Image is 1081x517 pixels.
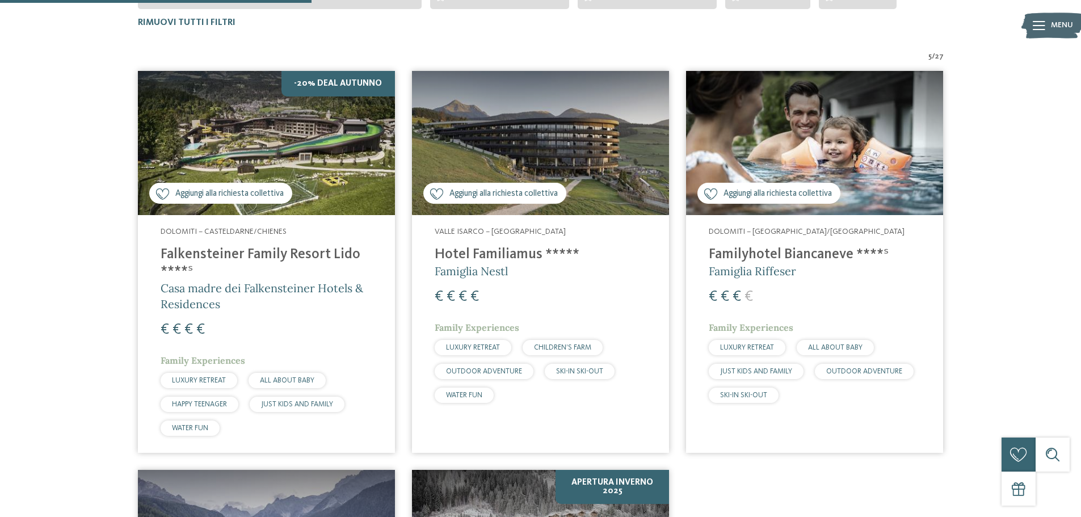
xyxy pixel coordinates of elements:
span: Aggiungi alla richiesta collettiva [449,188,558,200]
h4: Familyhotel Biancaneve ****ˢ [709,246,920,263]
span: Dolomiti – [GEOGRAPHIC_DATA]/[GEOGRAPHIC_DATA] [709,228,905,236]
span: ALL ABOUT BABY [260,377,314,384]
span: WATER FUN [172,424,208,432]
span: LUXURY RETREAT [720,344,774,351]
span: LUXURY RETREAT [446,344,500,351]
span: LUXURY RETREAT [172,377,226,384]
a: Cercate un hotel per famiglie? Qui troverete solo i migliori! Aggiungi alla richiesta collettiva ... [686,71,943,453]
span: 27 [935,51,944,62]
span: € [196,322,205,337]
span: € [470,289,479,304]
span: € [184,322,193,337]
span: Casa madre dei Falkensteiner Hotels & Residences [161,281,363,311]
span: € [733,289,741,304]
img: Cercate un hotel per famiglie? Qui troverete solo i migliori! [138,71,395,216]
span: € [447,289,455,304]
span: 5 [928,51,932,62]
span: JUST KIDS AND FAMILY [720,368,792,375]
span: Rimuovi tutti i filtri [138,18,235,27]
span: € [435,289,443,304]
span: € [459,289,467,304]
span: Family Experiences [161,355,245,366]
a: Cercate un hotel per famiglie? Qui troverete solo i migliori! Aggiungi alla richiesta collettiva ... [412,71,669,453]
span: JUST KIDS AND FAMILY [261,401,333,408]
span: Famiglia Nestl [435,264,508,278]
span: CHILDREN’S FARM [534,344,591,351]
span: € [744,289,753,304]
span: € [161,322,169,337]
span: WATER FUN [446,392,482,399]
span: € [721,289,729,304]
span: / [932,51,935,62]
span: HAPPY TEENAGER [172,401,227,408]
span: Valle Isarco – [GEOGRAPHIC_DATA] [435,228,566,236]
span: OUTDOOR ADVENTURE [446,368,522,375]
span: Aggiungi alla richiesta collettiva [724,188,832,200]
span: Aggiungi alla richiesta collettiva [175,188,284,200]
span: Family Experiences [435,322,519,333]
span: SKI-IN SKI-OUT [556,368,603,375]
span: Family Experiences [709,322,793,333]
a: Cercate un hotel per famiglie? Qui troverete solo i migliori! Aggiungi alla richiesta collettiva ... [138,71,395,453]
span: OUTDOOR ADVENTURE [826,368,902,375]
span: € [173,322,181,337]
span: Famiglia Riffeser [709,264,796,278]
span: € [709,289,717,304]
span: Dolomiti – Casteldarne/Chienes [161,228,287,236]
span: ALL ABOUT BABY [808,344,863,351]
h4: Falkensteiner Family Resort Lido ****ˢ [161,246,372,280]
img: Cercate un hotel per famiglie? Qui troverete solo i migliori! [412,71,669,216]
span: SKI-IN SKI-OUT [720,392,767,399]
img: Cercate un hotel per famiglie? Qui troverete solo i migliori! [686,71,943,216]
